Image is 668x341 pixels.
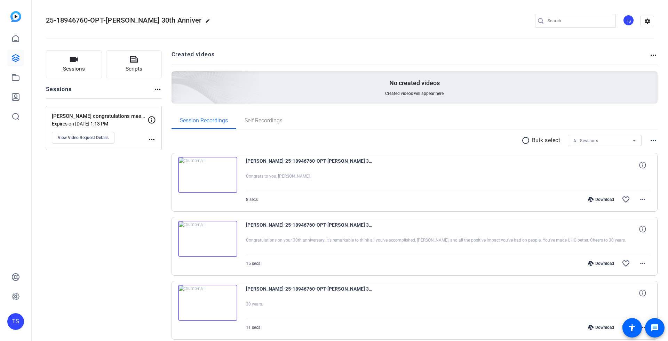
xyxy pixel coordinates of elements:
[178,221,237,257] img: thumb-nail
[246,325,260,330] span: 11 secs
[584,197,618,202] div: Download
[172,50,650,64] h2: Created videos
[246,157,375,173] span: [PERSON_NAME]-25-18946760-OPT-[PERSON_NAME] 30th Anniver-[PERSON_NAME] congratulations message -1...
[178,285,237,321] img: thumb-nail
[178,157,237,193] img: thumb-nail
[246,285,375,301] span: [PERSON_NAME]-25-18946760-OPT-[PERSON_NAME] 30th Anniver-[PERSON_NAME] congratulations message -1...
[246,221,375,237] span: [PERSON_NAME]-25-18946760-OPT-[PERSON_NAME] 30th Anniver-[PERSON_NAME] congratulations message -1...
[58,135,109,140] span: View Video Request Details
[148,135,156,144] mat-icon: more_horiz
[46,50,102,78] button: Sessions
[641,16,654,26] mat-icon: settings
[548,17,610,25] input: Search
[573,138,598,143] span: All Sessions
[522,136,532,145] mat-icon: radio_button_unchecked
[622,195,630,204] mat-icon: favorite_border
[628,324,636,332] mat-icon: accessibility
[638,323,647,332] mat-icon: more_horiz
[649,136,658,145] mat-icon: more_horiz
[622,323,630,332] mat-icon: favorite_border
[532,136,560,145] p: Bulk select
[10,11,21,22] img: blue-gradient.svg
[649,51,658,59] mat-icon: more_horiz
[246,197,258,202] span: 8 secs
[623,15,635,27] ngx-avatar: Tilt Studios
[205,18,214,27] mat-icon: edit
[7,313,24,330] div: TS
[638,259,647,268] mat-icon: more_horiz
[638,195,647,204] mat-icon: more_horiz
[126,65,142,73] span: Scripts
[385,91,444,96] span: Created videos will appear here
[46,16,202,24] span: 25-18946760-OPT-[PERSON_NAME] 30th Anniver
[153,85,162,94] mat-icon: more_horiz
[651,324,659,332] mat-icon: message
[46,85,72,98] h2: Sessions
[245,118,283,123] span: Self Recordings
[389,79,440,87] p: No created videos
[180,118,228,123] span: Session Recordings
[52,132,114,144] button: View Video Request Details
[623,15,634,26] div: TS
[622,259,630,268] mat-icon: favorite_border
[52,112,148,120] p: [PERSON_NAME] congratulations message
[94,2,260,153] img: Creted videos background
[584,261,618,266] div: Download
[52,121,148,127] p: Expires on [DATE] 1:13 PM
[106,50,162,78] button: Scripts
[246,261,260,266] span: 15 secs
[63,65,85,73] span: Sessions
[584,325,618,330] div: Download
